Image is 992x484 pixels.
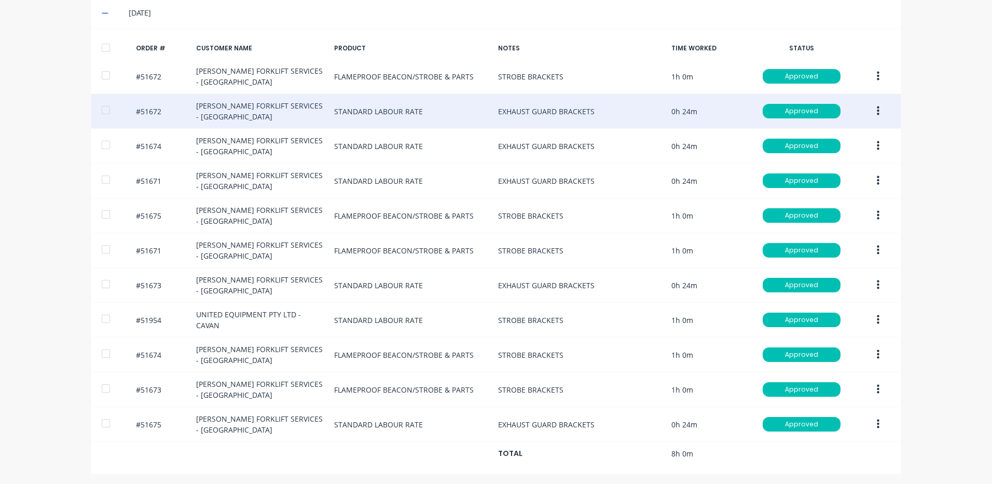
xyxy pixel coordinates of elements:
[498,44,663,53] div: NOTES
[757,44,846,53] div: STATUS
[762,173,841,189] button: Approved
[762,208,841,223] button: Approved
[763,243,841,258] div: Approved
[762,138,841,154] button: Approved
[763,313,841,327] div: Approved
[762,416,841,432] button: Approved
[671,44,749,53] div: TIME WORKED
[763,347,841,362] div: Approved
[762,277,841,293] button: Approved
[763,208,841,223] div: Approved
[763,173,841,188] div: Approved
[763,278,841,292] div: Approved
[334,44,490,53] div: PRODUCT
[136,44,188,53] div: ORDER #
[762,382,841,397] button: Approved
[763,139,841,153] div: Approved
[762,347,841,362] button: Approved
[762,69,841,84] button: Approved
[763,69,841,84] div: Approved
[762,103,841,119] button: Approved
[763,104,841,118] div: Approved
[129,7,890,19] div: [DATE]
[762,312,841,328] button: Approved
[763,417,841,432] div: Approved
[196,44,326,53] div: CUSTOMER NAME
[762,243,841,258] button: Approved
[763,382,841,397] div: Approved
